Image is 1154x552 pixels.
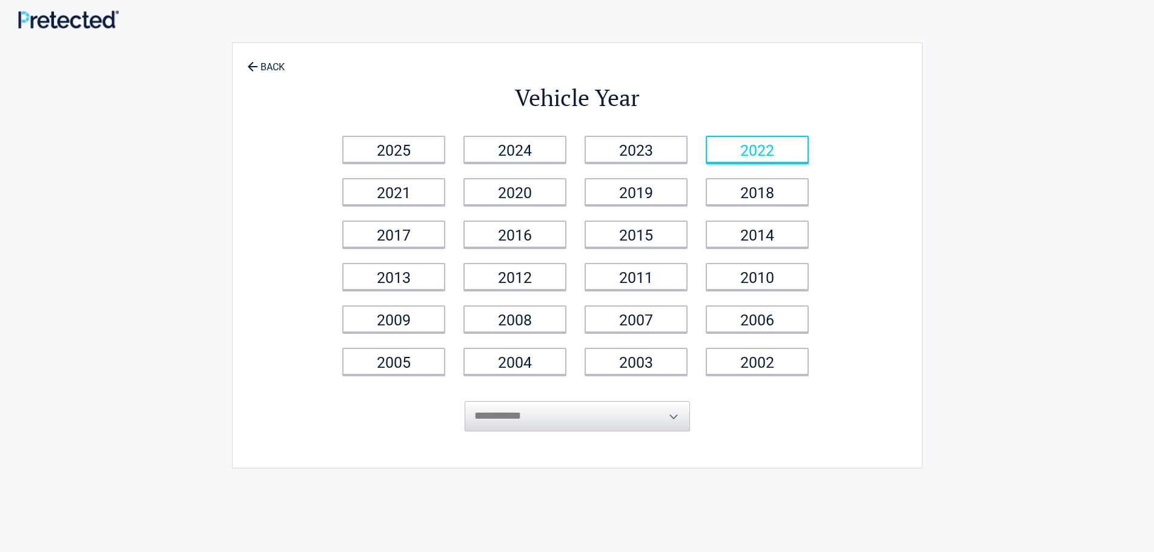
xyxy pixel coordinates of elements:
a: 2011 [585,263,688,290]
a: 2016 [463,221,566,248]
a: 2021 [342,178,445,205]
a: BACK [245,51,287,72]
a: 2018 [706,178,809,205]
a: 2022 [706,136,809,163]
a: 2012 [463,263,566,290]
a: 2006 [706,305,809,333]
a: 2020 [463,178,566,205]
a: 2025 [342,136,445,163]
h2: Vehicle Year [335,82,820,113]
a: 2019 [585,178,688,205]
a: 2003 [585,348,688,375]
a: 2007 [585,305,688,333]
a: 2009 [342,305,445,333]
a: 2002 [706,348,809,375]
a: 2010 [706,263,809,290]
a: 2008 [463,305,566,333]
a: 2014 [706,221,809,248]
a: 2015 [585,221,688,248]
a: 2013 [342,263,445,290]
a: 2004 [463,348,566,375]
a: 2023 [585,136,688,163]
a: 2005 [342,348,445,375]
img: Main Logo [18,10,119,28]
a: 2024 [463,136,566,163]
a: 2017 [342,221,445,248]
